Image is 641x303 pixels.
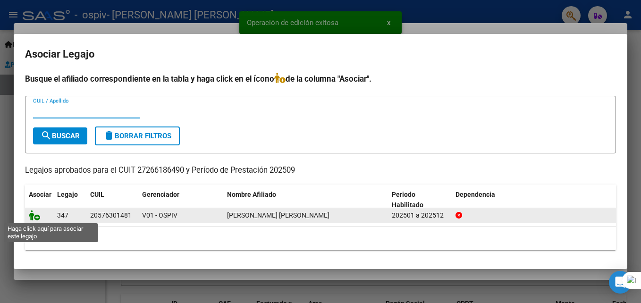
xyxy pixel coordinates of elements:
[57,211,68,219] span: 347
[25,73,616,85] h4: Busque el afiliado correspondiente en la tabla y haga click en el ícono de la columna "Asociar".
[25,227,616,250] div: 1 registros
[227,211,329,219] span: GOMEZ JONAS JEREMIAS
[388,185,452,216] datatable-header-cell: Periodo Habilitado
[90,191,104,198] span: CUIL
[103,130,115,141] mat-icon: delete
[25,45,616,63] h2: Asociar Legajo
[25,165,616,177] p: Legajos aprobados para el CUIT 27266186490 y Período de Prestación 202509
[33,127,87,144] button: Buscar
[142,211,177,219] span: V01 - OSPIV
[90,210,132,221] div: 20576301481
[25,185,53,216] datatable-header-cell: Asociar
[103,132,171,140] span: Borrar Filtros
[223,185,388,216] datatable-header-cell: Nombre Afiliado
[609,271,632,294] div: Open Intercom Messenger
[53,185,86,216] datatable-header-cell: Legajo
[138,185,223,216] datatable-header-cell: Gerenciador
[452,185,616,216] datatable-header-cell: Dependencia
[57,191,78,198] span: Legajo
[455,191,495,198] span: Dependencia
[86,185,138,216] datatable-header-cell: CUIL
[41,132,80,140] span: Buscar
[392,210,448,221] div: 202501 a 202512
[227,191,276,198] span: Nombre Afiliado
[142,191,179,198] span: Gerenciador
[41,130,52,141] mat-icon: search
[29,191,51,198] span: Asociar
[392,191,423,209] span: Periodo Habilitado
[95,126,180,145] button: Borrar Filtros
